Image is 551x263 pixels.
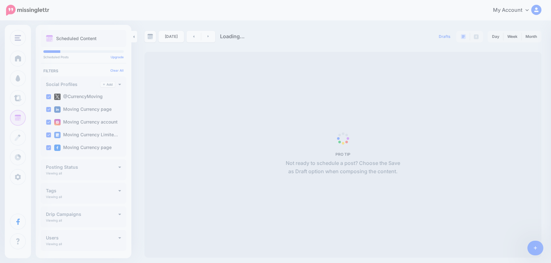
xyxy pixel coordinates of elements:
h4: Posting Status [46,165,118,169]
h4: Users [46,236,118,240]
a: Add [100,82,115,87]
h5: PRO TIP [283,152,403,157]
img: facebook-square.png [54,145,61,151]
img: calendar-grey-darker.png [147,34,153,39]
h4: Drip Campaigns [46,212,118,217]
a: Upgrade [111,55,124,59]
p: Scheduled Posts [43,55,124,59]
p: Not ready to schedule a post? Choose the Save as Draft option when composing the content. [283,159,403,176]
a: [DATE] [158,31,184,42]
a: Drafts [435,31,454,42]
img: menu.png [15,35,21,41]
p: Viewing all [46,171,62,175]
span: Drafts [439,35,451,39]
img: instagram-square.png [54,119,61,125]
span: Loading... [220,33,245,39]
label: Moving Currency account [54,119,118,125]
label: @CurrencyMoving [54,94,103,100]
label: Moving Currency Limite… [54,132,118,138]
a: My Account [487,3,541,18]
a: Week [503,32,521,42]
img: linkedin-square.png [54,106,61,113]
p: Viewing all [46,242,62,246]
img: paragraph-boxed.png [461,34,466,39]
h4: Tags [46,188,118,193]
a: Clear All [110,68,124,72]
p: Viewing all [46,195,62,199]
p: Viewing all [46,218,62,222]
h4: Social Profiles [46,82,100,87]
img: twitter-square.png [54,94,61,100]
label: Moving Currency page [54,145,112,151]
a: Month [522,32,541,42]
img: Missinglettr [6,5,49,16]
h4: Filters [43,68,124,73]
a: Day [488,32,503,42]
img: facebook-grey-square.png [474,34,479,39]
img: google_business-square.png [54,132,61,138]
img: calendar.png [46,35,53,42]
label: Moving Currency page [54,106,112,113]
p: Scheduled Content [56,36,97,41]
